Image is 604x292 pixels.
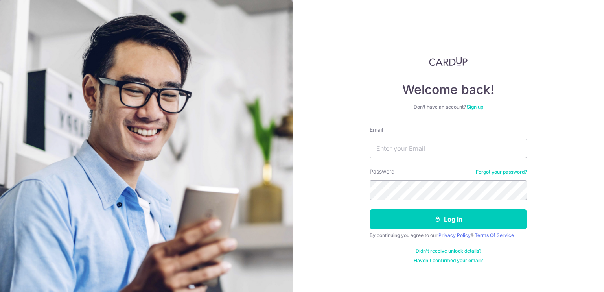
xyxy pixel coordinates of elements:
[370,104,527,110] div: Don’t have an account?
[370,209,527,229] button: Log in
[370,82,527,98] h4: Welcome back!
[438,232,471,238] a: Privacy Policy
[475,232,514,238] a: Terms Of Service
[370,168,395,176] label: Password
[467,104,483,110] a: Sign up
[476,169,527,175] a: Forgot your password?
[370,232,527,238] div: By continuing you agree to our &
[429,57,468,66] img: CardUp Logo
[370,126,383,134] label: Email
[416,248,481,254] a: Didn't receive unlock details?
[414,257,483,264] a: Haven't confirmed your email?
[370,139,527,158] input: Enter your Email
